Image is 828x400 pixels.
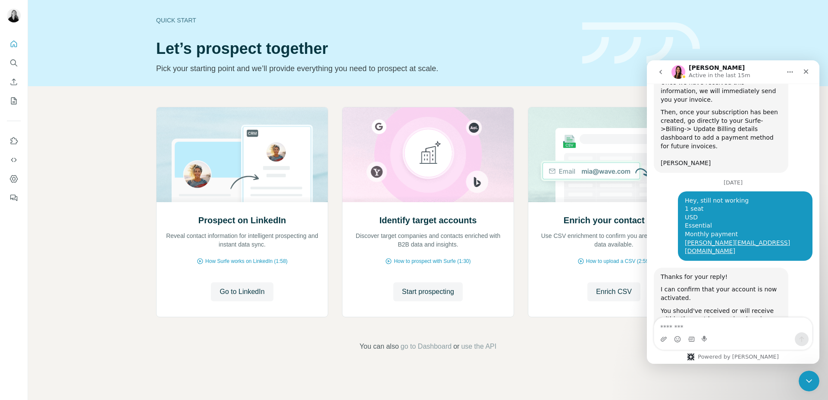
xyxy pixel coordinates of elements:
textarea: Message… [7,257,165,272]
button: use the API [461,341,496,352]
div: Quick start [156,16,572,25]
div: You should've received or will receive within the next hour an invoice via e-mail in order to pay... [14,247,135,280]
button: Use Surfe API [7,152,21,168]
button: Quick start [7,36,21,52]
h2: Prospect on LinkedIn [198,214,286,226]
img: Enrich your contact lists [528,107,700,202]
button: Search [7,55,21,71]
button: Use Surfe on LinkedIn [7,133,21,149]
span: How to upload a CSV (2:59) [586,257,650,265]
button: Upload attachment [13,275,20,282]
h2: Identify target accounts [379,214,477,226]
span: Go to LinkedIn [220,287,264,297]
button: Start prospecting [393,282,463,301]
span: How Surfe works on LinkedIn (1:58) [205,257,288,265]
img: Avatar [7,9,21,22]
button: Enrich CSV [587,282,640,301]
span: You can also [360,341,399,352]
img: banner [582,22,700,64]
button: Send a message… [148,272,162,286]
button: Go to LinkedIn [211,282,273,301]
h1: Let’s prospect together [156,40,572,57]
button: My lists [7,93,21,109]
button: Feedback [7,190,21,206]
p: Discover target companies and contacts enriched with B2B data and insights. [351,231,505,249]
p: Pick your starting point and we’ll provide everything you need to prospect at scale. [156,62,572,75]
p: Reveal contact information for intelligent prospecting and instant data sync. [165,231,319,249]
h2: Enrich your contact lists [564,214,664,226]
p: Use CSV enrichment to confirm you are using the best data available. [537,231,691,249]
div: Thanks for your reply! [14,212,135,221]
div: I can confirm that your account is now activated. [14,225,135,242]
img: Prospect on LinkedIn [156,107,328,202]
button: Enrich CSV [7,74,21,90]
div: Thanks for your reply!I can confirm that your account is now activated.You should've received or ... [7,207,141,391]
button: Start recording [55,275,62,282]
span: How to prospect with Surfe (1:30) [394,257,470,265]
span: Start prospecting [402,287,454,297]
button: Gif picker [41,275,48,282]
iframe: Intercom live chat [799,371,819,391]
img: Identify target accounts [342,107,514,202]
span: Enrich CSV [596,287,632,297]
iframe: Intercom live chat [647,60,819,364]
span: or [453,341,459,352]
button: Dashboard [7,171,21,187]
button: go to Dashboard [401,341,452,352]
button: Emoji picker [27,275,34,282]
